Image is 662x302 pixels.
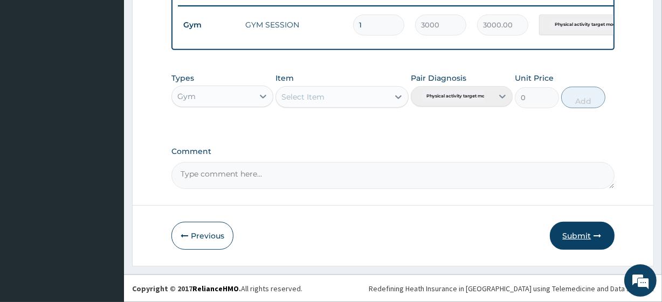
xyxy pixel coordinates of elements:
[63,86,149,194] span: We're online!
[178,15,240,35] td: Gym
[369,283,654,294] div: Redefining Heath Insurance in [GEOGRAPHIC_DATA] using Telemedicine and Data Science!
[281,92,325,102] div: Select Item
[177,91,196,102] div: Gym
[561,87,605,108] button: Add
[132,284,241,293] strong: Copyright © 2017 .
[192,284,239,293] a: RelianceHMO
[20,54,44,81] img: d_794563401_company_1708531726252_794563401
[56,60,181,74] div: Chat with us now
[411,73,466,83] label: Pair Diagnosis
[177,5,203,31] div: Minimize live chat window
[515,73,554,83] label: Unit Price
[171,74,194,83] label: Types
[124,275,662,302] footer: All rights reserved.
[240,14,348,36] td: GYM SESSION
[275,73,294,83] label: Item
[171,222,233,250] button: Previous
[5,194,205,231] textarea: Type your message and hit 'Enter'
[171,147,614,156] label: Comment
[550,222,615,250] button: Submit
